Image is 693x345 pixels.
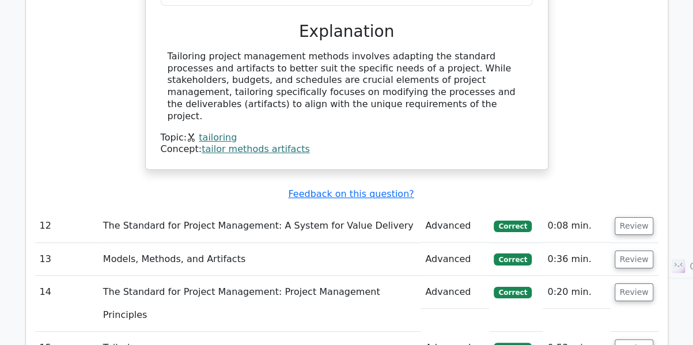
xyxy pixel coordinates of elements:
td: 14 [35,276,99,332]
td: 0:20 min. [543,276,609,309]
span: Correct [494,221,531,232]
td: Advanced [421,210,489,242]
div: Tailoring project management methods involves adapting the standard processes and artifacts to be... [168,51,526,123]
td: 12 [35,210,99,242]
div: Concept: [161,143,533,156]
button: Review [615,283,654,301]
td: 0:08 min. [543,210,609,242]
button: Review [615,217,654,235]
div: Topic: [161,132,533,144]
td: The Standard for Project Management: Project Management Principles [99,276,421,332]
td: Advanced [421,276,489,309]
a: tailoring [199,132,237,143]
button: Review [615,251,654,268]
a: tailor methods artifacts [202,143,310,154]
h3: Explanation [168,22,526,41]
span: Correct [494,287,531,298]
a: Feedback on this question? [288,188,414,199]
td: Models, Methods, and Artifacts [99,243,421,276]
td: Advanced [421,243,489,276]
td: 0:36 min. [543,243,609,276]
span: Correct [494,253,531,265]
td: 13 [35,243,99,276]
td: The Standard for Project Management: A System for Value Delivery [99,210,421,242]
